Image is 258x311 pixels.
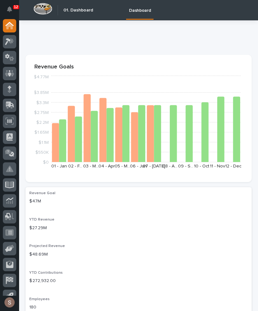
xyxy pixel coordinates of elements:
[29,225,248,231] p: $27.29M
[43,160,49,165] tspan: $0
[194,164,209,168] text: 10 - Oct
[34,75,49,79] tspan: $4.77M
[143,164,165,168] text: 07 - [DATE]
[29,297,50,301] span: Employees
[34,131,49,135] tspan: $1.65M
[29,191,55,195] span: Revenue Goal
[130,164,147,168] text: 06 - Jun
[29,218,54,222] span: YTD Revenue
[115,164,130,168] text: 05 - M…
[29,271,63,275] span: YTD Contributions
[14,5,18,9] p: 12
[8,6,16,17] div: Notifications12
[3,3,16,16] button: Notifications
[29,304,248,311] p: 180
[33,3,52,15] img: Workspace Logo
[35,150,49,155] tspan: $550K
[34,110,49,115] tspan: $2.75M
[29,198,248,205] p: $47M
[34,64,243,71] p: Revenue Goals
[3,296,16,309] button: users-avatar
[83,164,99,168] text: 03 - M…
[63,6,93,14] h2: 01. Dashboard
[68,164,82,168] text: 02 - F…
[39,140,49,145] tspan: $1.1M
[98,164,115,168] text: 04 - Apr
[36,101,49,105] tspan: $3.3M
[29,278,248,284] p: $ 272,932.00
[178,164,193,168] text: 09 - S…
[34,91,49,95] tspan: $3.85M
[210,164,225,168] text: 11 - Nov
[29,244,65,248] span: Projected Revenue
[51,164,67,168] text: 01 - Jan
[36,120,49,125] tspan: $2.2M
[29,251,248,258] p: $48.69M
[162,164,177,168] text: 08 - A…
[225,164,241,168] text: 12 - Dec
